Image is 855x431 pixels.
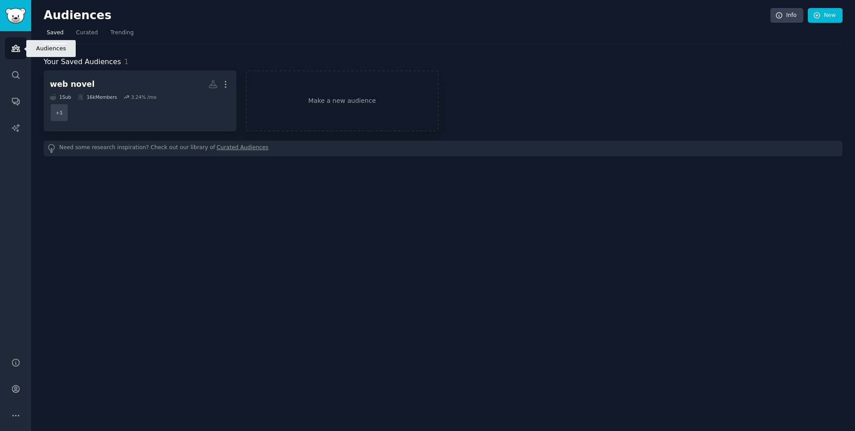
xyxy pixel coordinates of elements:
[107,26,137,44] a: Trending
[44,57,121,68] span: Your Saved Audiences
[77,94,117,100] div: 16k Members
[124,57,129,66] span: 1
[50,94,71,100] div: 1 Sub
[50,103,69,122] div: + 1
[44,8,770,23] h2: Audiences
[44,26,67,44] a: Saved
[770,8,803,23] a: Info
[50,79,94,90] div: web novel
[5,8,26,24] img: GummySearch logo
[808,8,843,23] a: New
[217,144,269,153] a: Curated Audiences
[131,94,156,100] div: 3.24 % /mo
[73,26,101,44] a: Curated
[110,29,134,37] span: Trending
[44,70,236,131] a: web novel1Sub16kMembers3.24% /mo+1
[47,29,64,37] span: Saved
[246,70,439,131] a: Make a new audience
[44,141,843,156] div: Need some research inspiration? Check out our library of
[76,29,98,37] span: Curated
